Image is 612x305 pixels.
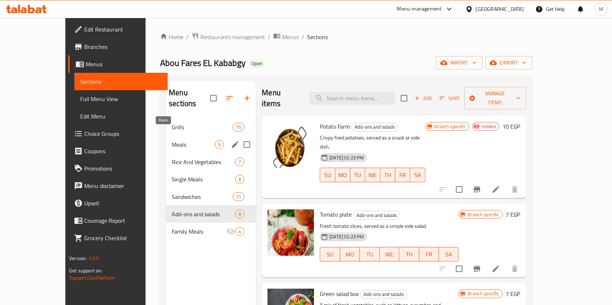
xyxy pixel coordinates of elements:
[478,123,499,130] span: Hidden
[440,94,460,103] span: Sort
[192,32,265,42] a: Restaurants management
[74,90,168,108] a: Full Menu View
[323,170,332,180] span: SU
[221,89,238,107] span: Sort sections
[320,133,425,151] p: Crispy fried potatoes, served as a snack or side dish.
[506,260,523,277] button: delete
[506,289,521,299] h6: 7 EGP
[172,210,235,218] span: Add-ons and salads
[166,136,256,153] div: Meals6edit
[262,87,301,109] h2: Menu items
[84,181,162,190] span: Menu disclaimer
[436,56,482,70] button: import
[172,158,235,166] span: Rice And Vegetables
[320,288,359,299] span: Green salad box
[172,227,227,236] div: Family Meals
[69,273,115,283] a: Support.OpsPlatform
[230,139,241,150] button: edit
[68,229,168,247] a: Grocery Checklist
[84,216,162,225] span: Coverage Report
[439,247,458,262] button: SA
[422,249,436,260] span: FR
[396,91,412,106] span: Select section
[68,55,168,73] a: Menus
[340,247,360,262] button: MO
[326,233,367,240] span: [DATE] 02:23 PM
[380,247,399,262] button: WE
[166,118,256,136] div: Grills15
[215,141,224,148] span: 6
[84,164,162,173] span: Promotions
[160,55,246,71] span: Abou Fares EL Kababgy
[360,290,407,299] div: Add-ons and salads
[307,33,328,41] span: Sections
[88,254,99,263] span: 1.0.0
[166,188,256,205] div: Sandwiches11
[233,123,244,131] div: items
[491,58,526,67] span: export
[206,91,221,106] span: Select all sections
[84,199,162,208] span: Upsell
[506,181,523,198] button: delete
[169,87,210,109] h2: Menu sections
[399,247,419,262] button: TH
[74,73,168,90] a: Sections
[468,181,486,198] button: Branch-specific-item
[160,33,183,41] a: Home
[235,158,244,166] div: items
[491,264,500,273] a: Edit menu item
[249,59,265,68] div: Open
[186,33,189,41] li: /
[353,211,400,220] div: Add-ons and salads
[68,125,168,142] a: Choice Groups
[320,168,335,182] button: SU
[282,33,299,41] span: Menus
[172,123,233,131] div: Grills
[227,227,235,236] svg: Inactive section
[268,33,270,41] li: /
[236,176,244,183] span: 8
[74,108,168,125] a: Edit Menu
[491,185,500,194] a: Edit menu item
[235,210,244,218] div: items
[68,21,168,38] a: Edit Restaurant
[233,193,244,200] span: 11
[442,58,477,67] span: import
[233,124,244,131] span: 15
[413,94,433,103] span: Add
[233,192,244,201] div: items
[68,38,168,55] a: Branches
[268,121,314,168] img: Potato Farm
[69,254,87,263] span: Version:
[432,123,469,130] span: Branch specific
[320,247,340,262] button: SU
[323,249,337,260] span: SU
[320,121,350,132] span: Potato Farm
[68,177,168,195] a: Menu disclaimer
[68,195,168,212] a: Upsell
[360,290,407,298] span: Add-ons and salads
[166,171,256,188] div: Single Meals8
[172,192,233,201] div: Sandwiches
[413,170,422,180] span: SA
[442,249,456,260] span: SA
[236,211,244,218] span: 8
[383,249,396,260] span: WE
[235,175,244,184] div: items
[412,93,435,104] button: Add
[68,212,168,229] a: Coverage Report
[200,33,265,41] span: Restaurants management
[435,93,464,104] span: Sort items
[238,89,256,107] button: Add section
[470,89,520,107] span: Manage items
[68,142,168,160] a: Coupons
[84,129,162,138] span: Choice Groups
[84,234,162,242] span: Grocery Checklist
[166,116,256,243] nav: Menu sections
[343,249,357,260] span: MO
[84,25,162,34] span: Edit Restaurant
[172,175,235,184] span: Single Meals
